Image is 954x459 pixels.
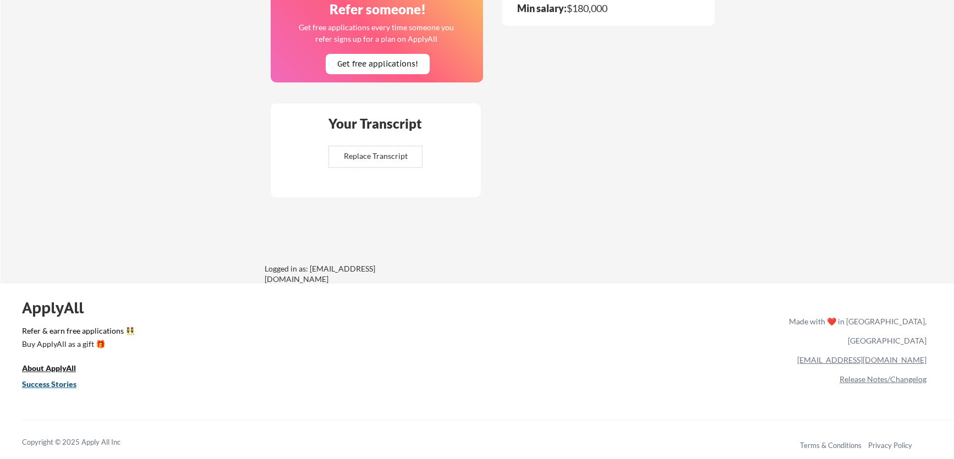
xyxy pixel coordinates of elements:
div: Get free applications every time someone you refer signs up for a plan on ApplyAll [298,21,454,45]
u: Success Stories [22,379,76,389]
a: Release Notes/Changelog [840,374,926,384]
div: Buy ApplyAll as a gift 🎁 [22,340,132,348]
a: Success Stories [22,379,91,392]
a: Terms & Conditions [800,441,862,450]
div: Refer someone! [275,3,480,16]
a: About ApplyAll [22,363,91,377]
a: Buy ApplyAll as a gift 🎁 [22,339,132,352]
button: Get free applications! [326,54,430,74]
div: Copyright © 2025 Apply All Inc [22,437,149,448]
u: About ApplyAll [22,363,76,373]
div: Logged in as: [EMAIL_ADDRESS][DOMAIN_NAME] [265,263,430,285]
div: $180,000 [517,3,672,13]
a: Privacy Policy [868,441,912,450]
strong: Min salary: [517,2,567,14]
a: [EMAIL_ADDRESS][DOMAIN_NAME] [797,355,926,364]
a: Refer & earn free applications 👯‍♀️ [22,327,559,339]
div: Your Transcript [321,117,430,130]
div: Made with ❤️ in [GEOGRAPHIC_DATA], [GEOGRAPHIC_DATA] [785,312,926,350]
div: ApplyAll [22,298,96,317]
